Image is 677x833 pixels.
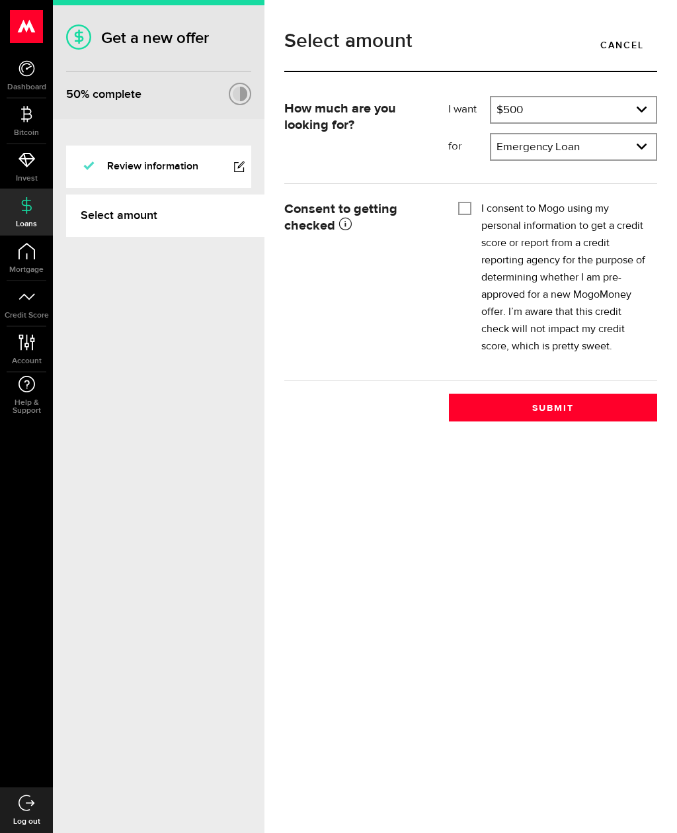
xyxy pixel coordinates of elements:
[448,102,490,118] label: I want
[66,146,251,188] a: Review information
[481,200,647,355] label: I consent to Mogo using my personal information to get a credit score or report from a credit rep...
[11,5,50,45] button: Open LiveChat chat widget
[284,102,396,132] strong: How much are you looking for?
[449,394,657,421] button: Submit
[448,139,490,155] label: for
[587,31,657,59] a: Cancel
[66,28,251,48] h1: Get a new offer
[66,83,141,107] div: % complete
[284,202,397,232] strong: Consent to getting checked
[284,31,657,51] h1: Select amount
[66,195,264,237] a: Select amount
[66,87,81,101] span: 50
[458,200,471,214] input: I consent to Mogo using my personal information to get a credit score or report from a credit rep...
